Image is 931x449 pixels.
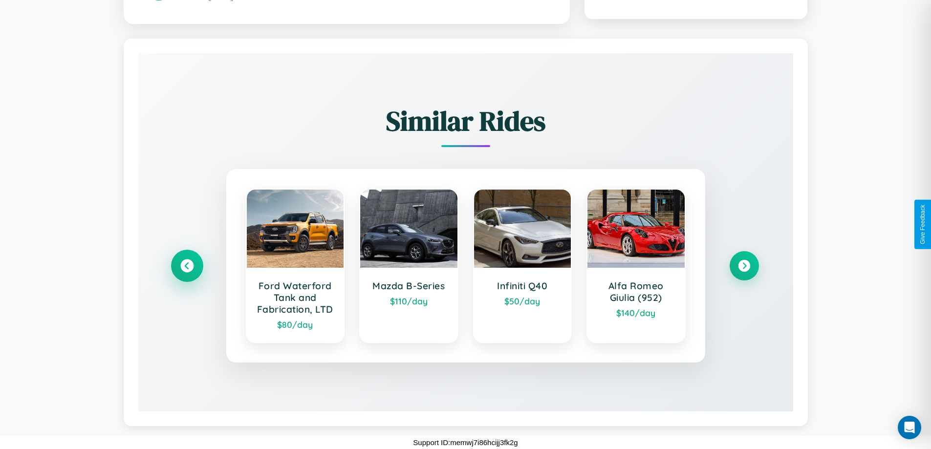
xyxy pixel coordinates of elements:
[413,436,518,449] p: Support ID: memwj7i86hcijj3fk2g
[257,280,334,315] h3: Ford Waterford Tank and Fabrication, LTD
[473,189,572,343] a: Infiniti Q40$50/day
[370,296,448,306] div: $ 110 /day
[898,416,921,439] div: Open Intercom Messenger
[359,189,458,343] a: Mazda B-Series$110/day
[370,280,448,292] h3: Mazda B-Series
[484,280,562,292] h3: Infiniti Q40
[919,205,926,244] div: Give Feedback
[484,296,562,306] div: $ 50 /day
[257,319,334,330] div: $ 80 /day
[597,307,675,318] div: $ 140 /day
[246,189,345,343] a: Ford Waterford Tank and Fabrication, LTD$80/day
[597,280,675,303] h3: Alfa Romeo Giulia (952)
[173,102,759,140] h2: Similar Rides
[586,189,686,343] a: Alfa Romeo Giulia (952)$140/day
